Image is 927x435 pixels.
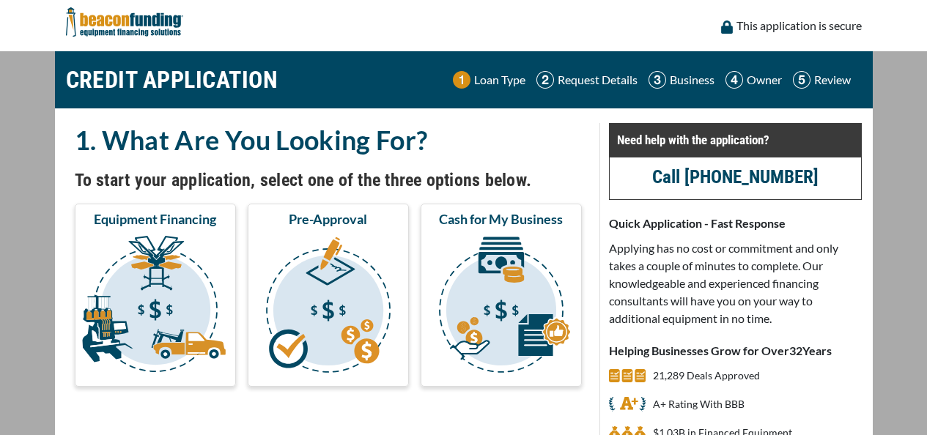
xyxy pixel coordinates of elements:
[424,234,579,380] img: Cash for My Business
[421,204,582,387] button: Cash for My Business
[747,71,782,89] p: Owner
[94,210,216,228] span: Equipment Financing
[649,71,666,89] img: Step 3
[439,210,563,228] span: Cash for My Business
[789,343,802,357] span: 32
[653,395,745,413] p: A+ Rating With BBB
[248,204,409,387] button: Pre-Approval
[736,17,862,34] p: This application is secure
[75,168,582,193] h4: To start your application, select one of the three options below.
[609,342,862,360] p: Helping Businesses Grow for Over Years
[725,71,743,89] img: Step 4
[558,71,638,89] p: Request Details
[75,204,236,387] button: Equipment Financing
[814,71,851,89] p: Review
[609,215,862,232] p: Quick Application - Fast Response
[474,71,525,89] p: Loan Type
[289,210,367,228] span: Pre-Approval
[793,71,810,89] img: Step 5
[66,59,278,101] h1: CREDIT APPLICATION
[617,131,854,149] p: Need help with the application?
[536,71,554,89] img: Step 2
[652,166,819,187] a: Call [PHONE_NUMBER]
[609,239,862,327] p: Applying has no cost or commitment and only takes a couple of minutes to complete. Our knowledgea...
[670,71,714,89] p: Business
[251,234,406,380] img: Pre-Approval
[453,71,470,89] img: Step 1
[653,367,760,384] p: 21,289 Deals Approved
[75,123,582,157] h2: 1. What Are You Looking For?
[721,21,733,34] img: lock icon to convery security
[78,234,233,380] img: Equipment Financing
